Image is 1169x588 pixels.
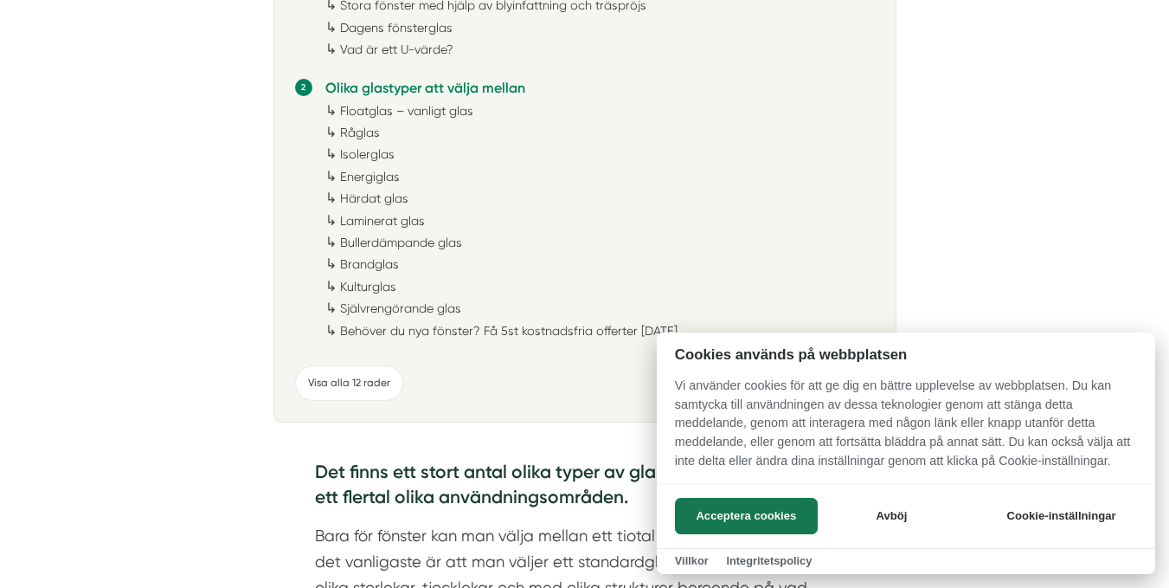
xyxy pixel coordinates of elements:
p: Vi använder cookies för att ge dig en bättre upplevelse av webbplatsen. Du kan samtycka till anvä... [657,377,1155,482]
a: Villkor [675,554,709,567]
button: Acceptera cookies [675,498,818,534]
h2: Cookies används på webbplatsen [657,346,1155,363]
a: Integritetspolicy [726,554,812,567]
button: Cookie-inställningar [986,498,1137,534]
button: Avböj [823,498,960,534]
